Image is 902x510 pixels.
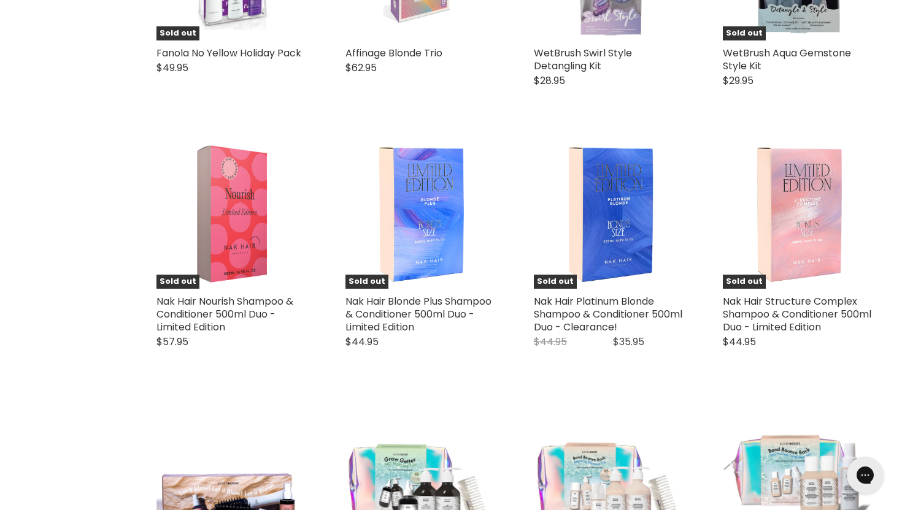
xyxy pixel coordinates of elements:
span: Sold out [156,26,199,40]
span: Sold out [534,275,577,289]
a: WetBrush Swirl Style Detangling Kit [534,46,632,73]
span: $29.95 [723,74,754,88]
a: Fanola No Yellow Holiday Pack [156,46,301,60]
img: Nak Hair Platinum Blonde Shampoo & Conditioner 500ml Duo - Clearance! [560,137,660,289]
iframe: Gorgias live chat messenger [841,452,890,498]
a: Nak Hair Nourish Shampoo & Conditioner 500ml Duo - Limited Edition [156,294,293,334]
span: $28.95 [534,74,565,88]
span: $35.95 [613,335,644,349]
a: WetBrush Aqua Gemstone Style Kit [723,46,851,73]
span: $44.95 [534,335,567,349]
span: $44.95 [345,335,379,349]
a: Nak Hair Nourish Shampoo & Conditioner 500ml Duo - Limited Edition Nak Hair Nourish Shampoo & Con... [156,137,309,289]
span: Sold out [723,26,766,40]
span: Sold out [723,275,766,289]
a: Nak Hair Platinum Blonde Shampoo & Conditioner 500ml Duo - Clearance! Sold out [534,137,686,289]
a: Nak Hair Structure Complex Shampoo & Conditioner 500ml Duo - Limited Edition Sold out [723,137,875,289]
span: $62.95 [345,61,377,75]
a: Nak Hair Structure Complex Shampoo & Conditioner 500ml Duo - Limited Edition [723,294,871,334]
span: $49.95 [156,61,188,75]
img: Nak Hair Nourish Shampoo & Conditioner 500ml Duo - Limited Edition [176,137,288,289]
img: Nak Hair Structure Complex Shampoo & Conditioner 500ml Duo - Limited Edition [748,137,849,289]
a: Affinage Blonde Trio [345,46,442,60]
img: Nak Hair Blonde Plus Shampoo & Conditioner 500ml Duo - Limited Edition [371,137,471,289]
span: $44.95 [723,335,756,349]
span: Sold out [156,275,199,289]
a: Nak Hair Platinum Blonde Shampoo & Conditioner 500ml Duo - Clearance! [534,294,682,334]
a: Nak Hair Blonde Plus Shampoo & Conditioner 500ml Duo - Limited Edition [345,294,491,334]
span: $57.95 [156,335,188,349]
a: Nak Hair Blonde Plus Shampoo & Conditioner 500ml Duo - Limited Edition Sold out [345,137,498,289]
span: Sold out [345,275,388,289]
